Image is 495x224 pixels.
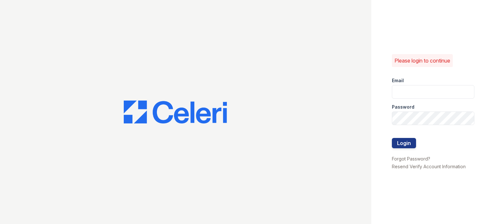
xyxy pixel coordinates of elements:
[394,57,450,64] p: Please login to continue
[124,101,227,124] img: CE_Logo_Blue-a8612792a0a2168367f1c8372b55b34899dd931a85d93a1a3d3e32e68fde9ad4.png
[392,138,416,148] button: Login
[392,104,414,110] label: Password
[392,77,404,84] label: Email
[392,164,466,169] a: Resend Verify Account Information
[392,156,430,161] a: Forgot Password?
